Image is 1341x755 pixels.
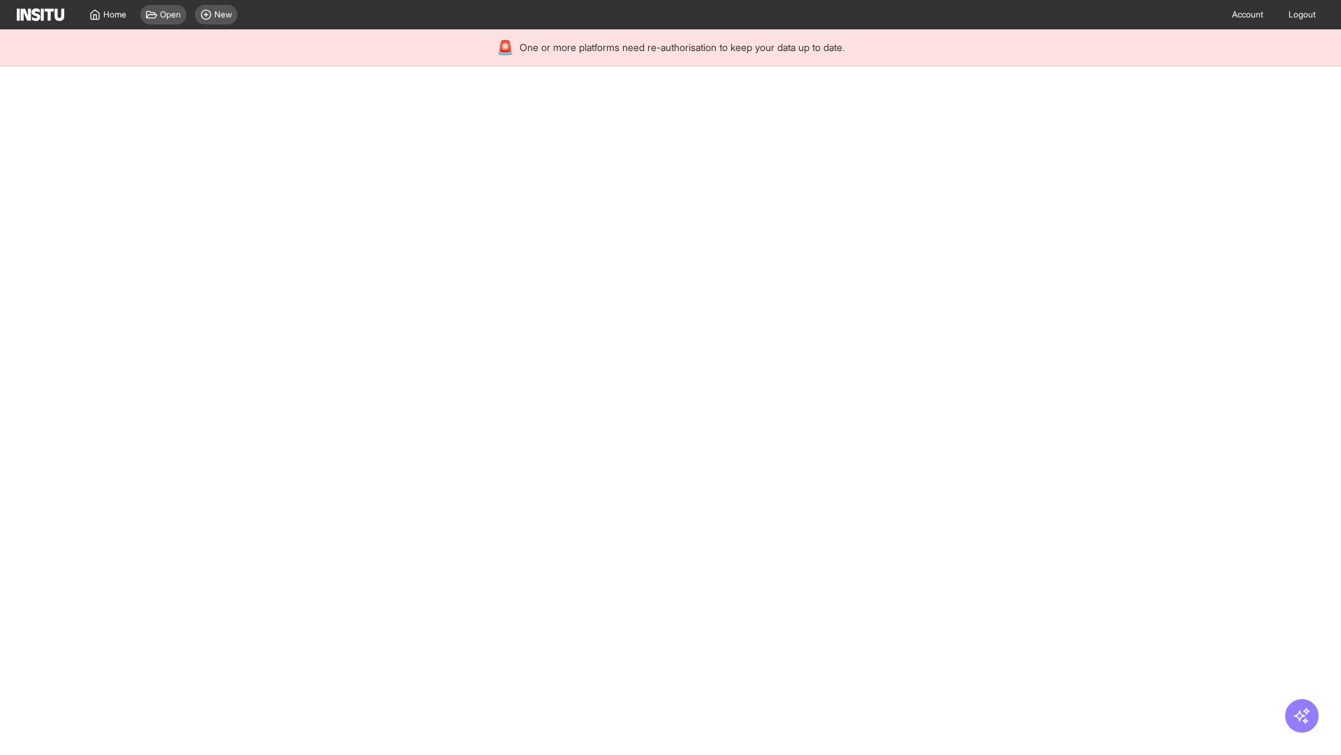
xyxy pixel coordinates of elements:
[520,41,844,55] span: One or more platforms need re-authorisation to keep your data up to date.
[103,9,126,20] span: Home
[497,38,514,57] div: 🚨
[160,9,181,20] span: Open
[214,9,232,20] span: New
[17,8,64,21] img: Logo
